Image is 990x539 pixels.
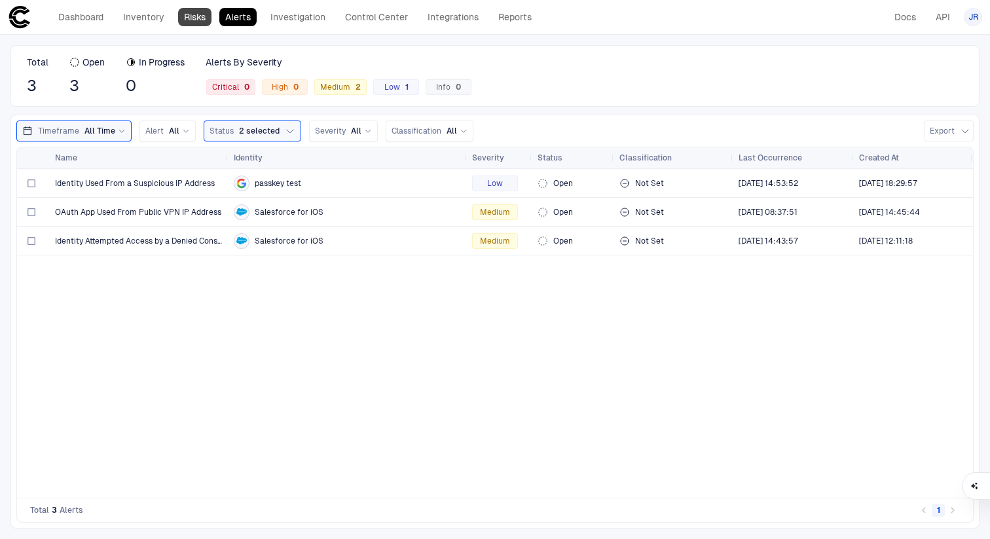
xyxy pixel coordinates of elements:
[859,207,920,217] span: [DATE] 14:45:44
[619,170,728,196] div: Not Set
[27,56,48,68] span: Total
[450,83,461,92] div: 0
[619,199,728,225] div: Not Set
[351,126,361,136] span: All
[117,8,170,26] a: Inventory
[384,82,409,92] span: Low
[739,236,798,246] div: 10/08/2025 13:43:57 (GMT+00:00 UTC)
[619,228,728,254] div: Not Set
[55,236,223,246] span: Identity Attempted Access by a Denied Consumer
[930,8,956,26] a: API
[436,82,461,92] span: Info
[472,153,504,163] span: Severity
[239,83,249,92] div: 0
[139,56,185,68] span: In Progress
[255,178,301,189] span: passkey test
[288,83,299,92] div: 0
[859,236,913,246] span: [DATE] 12:11:18
[619,153,672,163] span: Classification
[739,236,798,246] span: [DATE] 14:43:57
[392,126,441,136] span: Classification
[739,153,802,163] span: Last Occurrence
[739,207,797,217] div: 19/08/2025 07:37:51 (GMT+00:00 UTC)
[210,126,234,136] span: Status
[553,207,573,217] span: Open
[422,8,485,26] a: Integrations
[350,83,361,92] div: 2
[739,178,798,189] span: [DATE] 14:53:52
[255,207,323,217] span: Salesforce for iOS
[272,82,299,92] span: High
[553,236,573,246] span: Open
[60,505,83,515] span: Alerts
[553,178,573,189] span: Open
[932,504,945,517] button: page 1
[315,126,346,136] span: Severity
[169,126,179,136] span: All
[38,126,79,136] span: Timeframe
[739,207,797,217] span: [DATE] 08:37:51
[917,502,960,518] nav: pagination navigation
[447,126,457,136] span: All
[52,8,109,26] a: Dashboard
[924,121,974,141] button: Export
[255,236,323,246] span: Salesforce for iOS
[400,83,409,92] div: 1
[265,8,331,26] a: Investigation
[219,8,257,26] a: Alerts
[55,207,221,217] span: OAuth App Used From Public VPN IP Address
[69,76,105,96] span: 3
[145,126,164,136] span: Alert
[480,236,510,246] span: Medium
[739,178,798,189] div: 17/07/2025 13:53:52 (GMT+00:00 UTC)
[859,236,913,246] div: 13/08/2025 11:11:18 (GMT+00:00 UTC)
[234,153,263,163] span: Identity
[55,178,215,189] span: Identity Used From a Suspicious IP Address
[30,505,49,515] span: Total
[212,82,249,92] span: Critical
[538,153,562,163] span: Status
[178,8,211,26] a: Risks
[239,126,280,136] span: 2 selected
[480,207,510,217] span: Medium
[320,82,361,92] span: Medium
[82,56,105,68] span: Open
[492,8,538,26] a: Reports
[968,12,978,22] span: JR
[84,126,115,136] span: All Time
[55,153,77,163] span: Name
[206,56,282,68] span: Alerts By Severity
[204,121,301,141] button: Status2 selected
[27,76,48,96] span: 3
[859,178,917,189] span: [DATE] 18:29:57
[859,207,920,217] div: 11/08/2025 13:45:44 (GMT+00:00 UTC)
[487,178,503,189] span: Low
[859,153,899,163] span: Created At
[339,8,414,26] a: Control Center
[859,178,917,189] div: 02/07/2025 17:29:57 (GMT+00:00 UTC)
[126,76,185,96] span: 0
[889,8,922,26] a: Docs
[52,505,57,515] span: 3
[964,8,982,26] button: JR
